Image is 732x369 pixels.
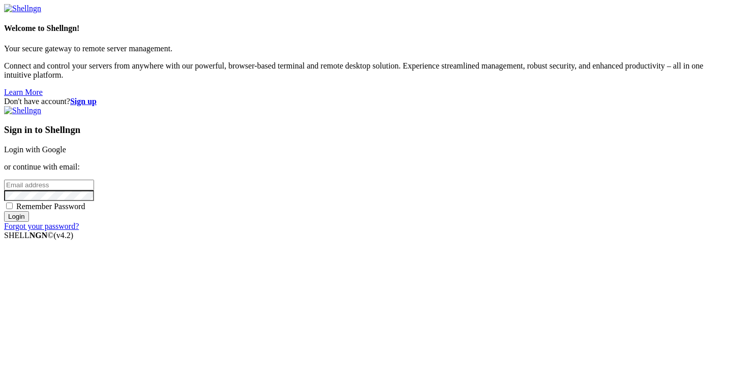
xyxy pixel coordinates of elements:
span: Remember Password [16,202,85,211]
a: Learn More [4,88,43,96]
img: Shellngn [4,4,41,13]
h4: Welcome to Shellngn! [4,24,728,33]
b: NGN [29,231,48,240]
a: Sign up [70,97,97,106]
a: Forgot your password? [4,222,79,230]
input: Login [4,211,29,222]
p: or continue with email: [4,162,728,172]
div: Don't have account? [4,97,728,106]
p: Connect and control your servers from anywhere with our powerful, browser-based terminal and remo... [4,61,728,80]
p: Your secure gateway to remote server management. [4,44,728,53]
span: SHELL © [4,231,73,240]
input: Remember Password [6,203,13,209]
span: 4.2.0 [54,231,74,240]
h3: Sign in to Shellngn [4,124,728,136]
input: Email address [4,180,94,190]
img: Shellngn [4,106,41,115]
a: Login with Google [4,145,66,154]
